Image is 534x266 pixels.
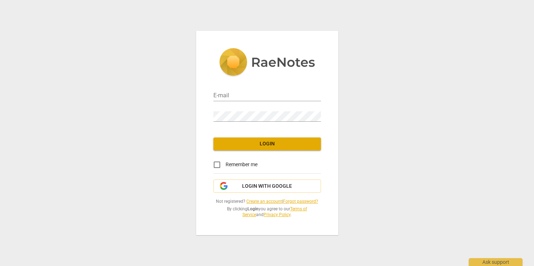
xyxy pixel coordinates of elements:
[213,206,321,218] span: By clicking you agree to our and .
[213,199,321,205] span: Not registered? |
[213,179,321,193] button: Login with Google
[242,183,292,190] span: Login with Google
[219,140,315,148] span: Login
[264,212,290,217] a: Privacy Policy
[226,161,257,168] span: Remember me
[213,137,321,150] button: Login
[246,199,282,204] a: Create an account
[283,199,318,204] a: Forgot password?
[247,206,259,211] b: Login
[219,48,315,78] img: 5ac2273c67554f335776073100b6d88f.svg
[469,258,523,266] div: Ask support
